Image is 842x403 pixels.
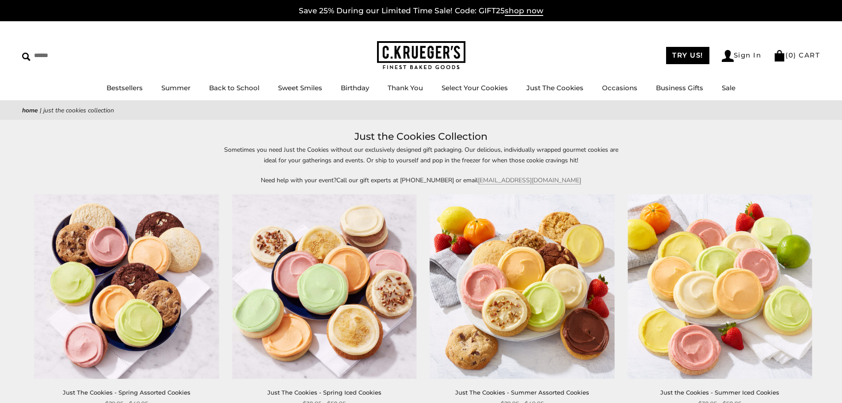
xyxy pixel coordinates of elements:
img: Just the Cookies - Summer Iced Cookies [628,194,812,379]
a: Thank You [388,84,423,92]
input: Search [22,49,127,62]
img: Just The Cookies - Spring Assorted Cookies [34,194,219,379]
span: Call our gift experts at [PHONE_NUMBER] or email [336,176,478,184]
img: Search [22,53,30,61]
span: 0 [789,51,794,59]
a: Save 25% During our Limited Time Sale! Code: GIFT25shop now [299,6,543,16]
img: Account [722,50,734,62]
a: Sale [722,84,735,92]
a: Birthday [341,84,369,92]
span: shop now [505,6,543,16]
a: Just The Cookies - Spring Assorted Cookies [63,389,190,396]
img: Just The Cookies - Summer Assorted Cookies [430,194,614,379]
p: Sometimes you need Just the Cookies without our exclusively designed gift packaging. Our deliciou... [218,145,625,165]
p: Need help with your event? [218,175,625,185]
a: Just the Cookies - Summer Iced Cookies [660,389,779,396]
a: Sweet Smiles [278,84,322,92]
a: Just The Cookies - Spring Iced Cookies [267,389,381,396]
a: Back to School [209,84,259,92]
a: Home [22,106,38,115]
a: [EMAIL_ADDRESS][DOMAIN_NAME] [478,176,581,184]
a: Business Gifts [656,84,703,92]
a: Just The Cookies [526,84,583,92]
img: C.KRUEGER'S [377,41,465,70]
img: Bag [773,50,785,61]
a: (0) CART [773,51,820,59]
a: Just The Cookies - Summer Assorted Cookies [455,389,589,396]
a: Summer [161,84,190,92]
nav: breadcrumbs [22,105,820,115]
a: Sign In [722,50,762,62]
h1: Just the Cookies Collection [35,129,807,145]
a: Select Your Cookies [442,84,508,92]
span: | [40,106,42,115]
a: TRY US! [666,47,709,64]
a: Occasions [602,84,637,92]
a: Bestsellers [107,84,143,92]
img: Just The Cookies - Spring Iced Cookies [232,194,416,379]
span: Just the Cookies Collection [43,106,114,115]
